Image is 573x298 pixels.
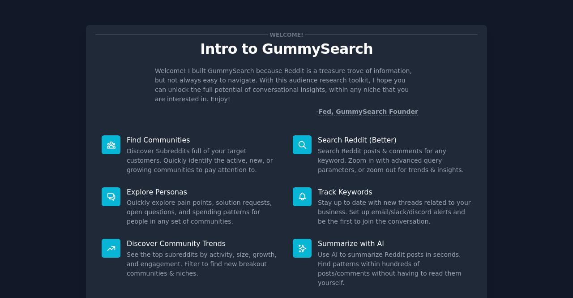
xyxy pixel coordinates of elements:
p: Track Keywords [318,187,471,197]
p: Welcome! I built GummySearch because Reddit is a treasure trove of information, but not always ea... [155,66,418,104]
div: - [316,107,418,117]
dd: Search Reddit posts & comments for any keyword. Zoom in with advanced query parameters, or zoom o... [318,147,471,175]
dd: Use AI to summarize Reddit posts in seconds. Find patterns within hundreds of posts/comments with... [318,250,471,288]
p: Intro to GummySearch [95,41,478,57]
dd: See the top subreddits by activity, size, growth, and engagement. Filter to find new breakout com... [127,250,280,278]
dd: Discover Subreddits full of your target customers. Quickly identify the active, new, or growing c... [127,147,280,175]
dd: Quickly explore pain points, solution requests, open questions, and spending patterns for people ... [127,198,280,226]
p: Discover Community Trends [127,239,280,248]
a: Fed, GummySearch Founder [318,108,418,116]
span: Welcome! [268,30,305,39]
p: Summarize with AI [318,239,471,248]
p: Explore Personas [127,187,280,197]
p: Find Communities [127,135,280,145]
dd: Stay up to date with new threads related to your business. Set up email/slack/discord alerts and ... [318,198,471,226]
p: Search Reddit (Better) [318,135,471,145]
